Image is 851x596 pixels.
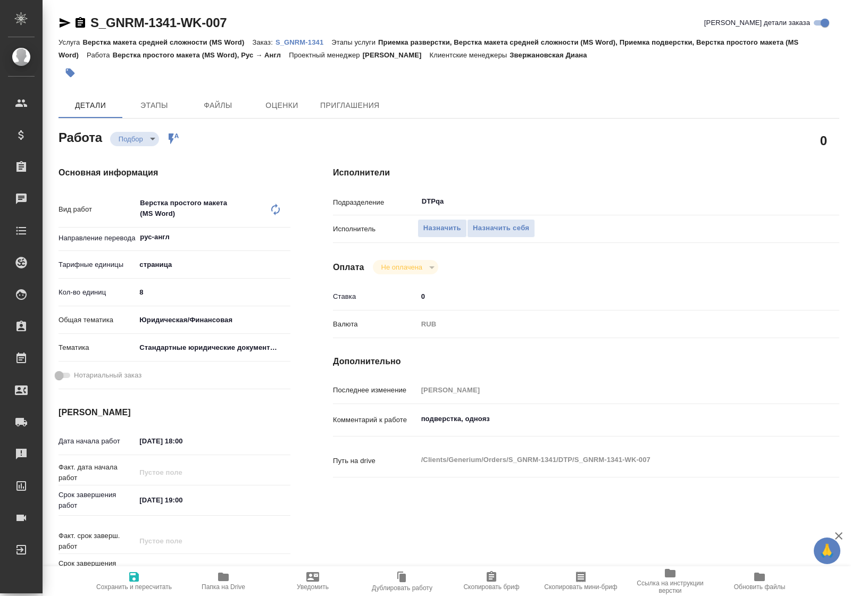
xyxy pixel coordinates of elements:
[289,51,362,59] p: Проектный менеджер
[59,490,136,511] p: Срок завершения работ
[297,583,329,591] span: Уведомить
[136,465,229,480] input: Пустое поле
[418,315,797,333] div: RUB
[115,135,146,144] button: Подбор
[268,566,357,596] button: Уведомить
[59,462,136,483] p: Факт. дата начала работ
[59,287,136,298] p: Кол-во единиц
[136,492,229,508] input: ✎ Введи что-нибудь
[59,38,82,46] p: Услуга
[90,15,227,30] a: S_GNRM-1341-WK-007
[320,99,380,112] span: Приглашения
[625,566,715,596] button: Ссылка на инструкции верстки
[136,311,290,329] div: Юридическая/Финансовая
[333,261,364,274] h4: Оплата
[59,127,102,146] h2: Работа
[333,385,418,396] p: Последнее изменение
[467,219,535,238] button: Назначить себя
[59,61,82,85] button: Добавить тэг
[59,38,798,59] p: Приемка разверстки, Верстка макета средней сложности (MS Word), Приемка подверстки, Верстка прост...
[418,289,797,304] input: ✎ Введи что-нибудь
[136,284,290,300] input: ✎ Введи что-нибудь
[715,566,804,596] button: Обновить файлы
[59,342,136,353] p: Тематика
[59,16,71,29] button: Скопировать ссылку для ЯМессенджера
[59,204,136,215] p: Вид работ
[510,51,595,59] p: Звержановская Диана
[331,38,378,46] p: Этапы услуги
[814,538,840,564] button: 🙏
[65,99,116,112] span: Детали
[276,38,331,46] p: S_GNRM-1341
[357,566,447,596] button: Дублировать работу
[89,566,179,596] button: Сохранить и пересчитать
[418,451,797,469] textarea: /Clients/Generium/Orders/S_GNRM-1341/DTP/S_GNRM-1341-WK-007
[82,38,252,46] p: Верстка макета средней сложности (MS Word)
[372,584,432,592] span: Дублировать работу
[333,197,418,208] p: Подразделение
[59,233,136,244] p: Направление перевода
[333,319,418,330] p: Валюта
[136,533,229,549] input: Пустое поле
[59,315,136,325] p: Общая тематика
[333,224,418,234] p: Исполнитель
[430,51,510,59] p: Клиентские менеджеры
[544,583,617,591] span: Скопировать мини-бриф
[59,531,136,552] p: Факт. срок заверш. работ
[423,222,461,234] span: Назначить
[447,566,536,596] button: Скопировать бриф
[59,436,136,447] p: Дата начала работ
[252,38,275,46] p: Заказ:
[333,355,839,368] h4: Дополнительно
[74,16,87,29] button: Скопировать ссылку
[136,433,229,449] input: ✎ Введи что-нибудь
[136,339,290,357] div: Стандартные юридические документы, договоры, уставы
[129,99,180,112] span: Этапы
[59,406,290,419] h4: [PERSON_NAME]
[59,166,290,179] h4: Основная информация
[256,99,307,112] span: Оценки
[378,263,425,272] button: Не оплачена
[418,410,797,428] textarea: подверстка, однояз
[333,166,839,179] h4: Исполнители
[59,259,136,270] p: Тарифные единицы
[202,583,245,591] span: Папка на Drive
[333,291,418,302] p: Ставка
[113,51,289,59] p: Верстка простого макета (MS Word), Рус → Англ
[418,382,797,398] input: Пустое поле
[136,561,229,576] input: ✎ Введи что-нибудь
[285,236,287,238] button: Open
[179,566,268,596] button: Папка на Drive
[110,132,159,146] div: Подбор
[418,219,467,238] button: Назначить
[276,37,331,46] a: S_GNRM-1341
[74,370,141,381] span: Нотариальный заказ
[373,260,438,274] div: Подбор
[704,18,810,28] span: [PERSON_NAME] детали заказа
[473,222,529,234] span: Назначить себя
[136,256,290,274] div: страница
[96,583,172,591] span: Сохранить и пересчитать
[734,583,786,591] span: Обновить файлы
[87,51,113,59] p: Работа
[363,51,430,59] p: [PERSON_NAME]
[333,415,418,425] p: Комментарий к работе
[59,558,136,580] p: Срок завершения услуги
[791,200,794,203] button: Open
[333,456,418,466] p: Путь на drive
[820,131,827,149] h2: 0
[193,99,244,112] span: Файлы
[632,580,708,594] span: Ссылка на инструкции верстки
[818,540,836,562] span: 🙏
[463,583,519,591] span: Скопировать бриф
[536,566,625,596] button: Скопировать мини-бриф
